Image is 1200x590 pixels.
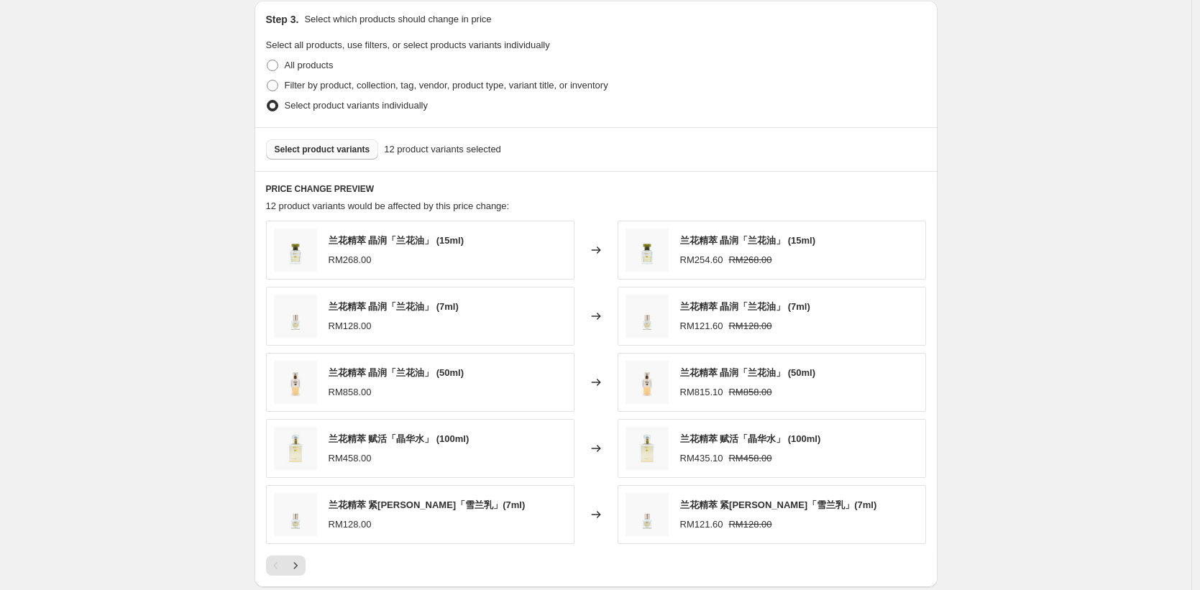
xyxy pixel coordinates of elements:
span: 兰花精萃 晶润「兰花油」 (7ml) [680,301,810,312]
span: 12 product variants would be affected by this price change: [266,200,510,211]
img: orchid-repair-activating-oil-15ml_80x.jpg [626,229,669,272]
span: 兰花精萃 晶润「兰花油」 (50ml) [329,367,464,378]
img: orchid-repair-activating-oil-7ml_80x.png [274,295,317,338]
h2: Step 3. [266,12,299,27]
img: orchid-repair-activating-oil-50ml-v2_80x.jpg [274,361,317,404]
strike: RM858.00 [728,385,771,400]
div: RM121.60 [680,319,723,333]
strike: RM268.00 [728,253,771,267]
span: 兰花精萃 晶润「兰花油」 (7ml) [329,301,459,312]
p: Select which products should change in price [304,12,491,27]
div: RM458.00 [329,451,372,466]
span: 兰花精萃 紧[PERSON_NAME]「雪兰乳」(7ml) [680,499,877,510]
img: orchid-repair-activating-oil-15ml_80x.jpg [274,229,317,272]
span: Select product variants [275,144,370,155]
nav: Pagination [266,556,306,576]
img: orchid-invigorating-moisturizing-toner_80x.jpg [626,427,669,470]
h6: PRICE CHANGE PREVIEW [266,183,926,195]
strike: RM458.00 [728,451,771,466]
strike: RM128.00 [728,319,771,333]
span: 兰花精萃 晶润「兰花油」 (15ml) [680,235,816,246]
div: RM121.60 [680,517,723,532]
div: RM268.00 [329,253,372,267]
button: Select product variants [266,139,379,160]
img: orchid-repair-activating-oil-7ml_80x.png [626,295,669,338]
img: orchid-youth-compact-milk-complex-7ml_80x.png [626,493,669,536]
div: RM254.60 [680,253,723,267]
img: orchid-repair-activating-oil-50ml-v2_80x.jpg [626,361,669,404]
img: orchid-invigorating-moisturizing-toner_80x.jpg [274,427,317,470]
span: 兰花精萃 紧[PERSON_NAME]「雪兰乳」(7ml) [329,499,526,510]
span: 兰花精萃 晶润「兰花油」 (15ml) [329,235,464,246]
span: Select all products, use filters, or select products variants individually [266,40,550,50]
div: RM128.00 [329,517,372,532]
button: Next [285,556,306,576]
span: 12 product variants selected [384,142,501,157]
div: RM815.10 [680,385,723,400]
span: 兰花精萃 晶润「兰花油」 (50ml) [680,367,816,378]
img: orchid-youth-compact-milk-complex-7ml_80x.png [274,493,317,536]
span: All products [285,60,334,70]
span: Select product variants individually [285,100,428,111]
strike: RM128.00 [728,517,771,532]
div: RM128.00 [329,319,372,333]
span: 兰花精萃 赋活「晶华水」 (100ml) [329,433,470,444]
span: 兰花精萃 赋活「晶华水」 (100ml) [680,433,821,444]
div: RM858.00 [329,385,372,400]
span: Filter by product, collection, tag, vendor, product type, variant title, or inventory [285,80,608,91]
div: RM435.10 [680,451,723,466]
